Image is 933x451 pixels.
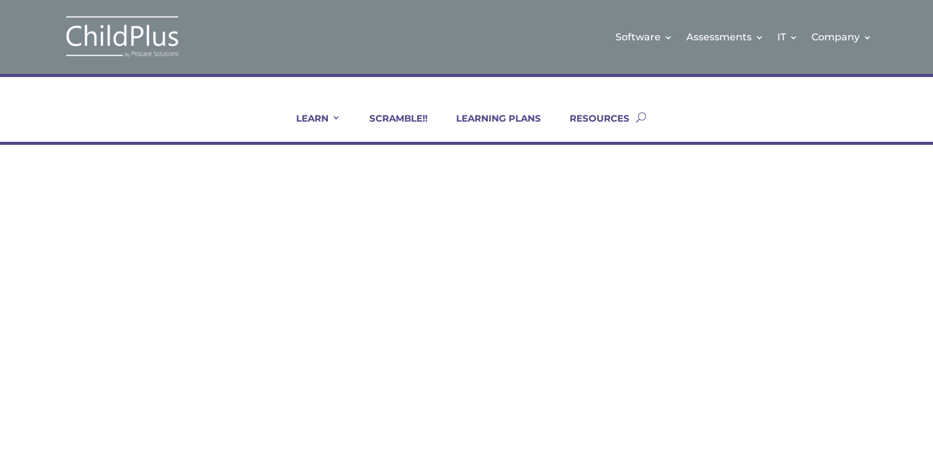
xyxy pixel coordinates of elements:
[554,112,630,142] a: RESOURCES
[615,12,673,62] a: Software
[281,112,341,142] a: LEARN
[354,112,427,142] a: SCRAMBLE!!
[686,12,764,62] a: Assessments
[441,112,541,142] a: LEARNING PLANS
[777,12,798,62] a: IT
[811,12,872,62] a: Company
